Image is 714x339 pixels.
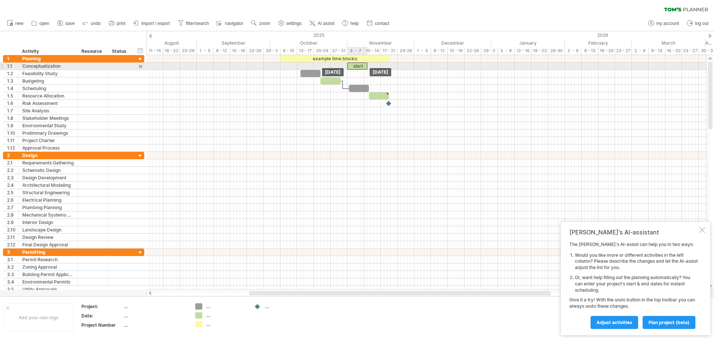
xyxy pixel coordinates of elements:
[81,48,104,55] div: Resource
[22,137,74,144] div: Project Charter
[124,322,186,328] div: ....
[365,19,392,28] a: contact
[7,211,18,218] div: 2.8
[695,21,708,26] span: log out
[297,47,314,55] div: 13 - 17
[682,47,699,55] div: 23 - 27
[7,249,18,256] div: 3
[7,189,18,196] div: 2.5
[347,47,364,55] div: 3 - 7
[7,137,18,144] div: 1.11
[448,47,464,55] div: 15 - 19
[347,39,414,47] div: November 2025
[7,174,18,181] div: 2.3
[491,39,565,47] div: January 2026
[481,47,498,55] div: 29 - 2
[7,115,18,122] div: 1.8
[7,92,18,99] div: 1.5
[22,48,74,55] div: Activity
[7,241,18,248] div: 2.12
[91,21,101,26] span: undo
[598,47,615,55] div: 16 - 20
[575,252,698,271] li: Would you like more or different activities in the left column? Please describe the changes and l...
[141,21,170,26] span: import / export
[55,19,77,28] a: save
[548,47,565,55] div: 26-30
[569,228,698,236] div: [PERSON_NAME]'s AI-assistant
[22,122,74,129] div: Environmental Study
[180,47,197,55] div: 25-29
[398,47,414,55] div: 24-28
[215,19,245,28] a: navigator
[225,21,243,26] span: navigator
[81,303,122,310] div: Project:
[22,129,74,137] div: Preliminary Drawings
[615,47,632,55] div: 23 - 27
[565,47,582,55] div: 2 - 6
[7,122,18,129] div: 1.9
[22,77,74,84] div: Budgeting
[340,19,361,28] a: help
[7,256,18,263] div: 3.1
[124,303,186,310] div: ....
[7,286,18,293] div: 3.5
[381,47,398,55] div: 17 - 21
[7,85,18,92] div: 1.4
[7,159,18,166] div: 2.1
[7,278,18,285] div: 3.4
[498,47,515,55] div: 5 - 9
[22,219,74,226] div: Interior Design
[414,47,431,55] div: 1 - 5
[22,63,74,70] div: Conceptualization
[280,55,389,62] div: example time blocks:
[4,304,73,332] div: Add your own logo
[565,39,632,47] div: February 2026
[286,21,302,26] span: settings
[247,47,264,55] div: 22-26
[124,313,186,319] div: ....
[22,196,74,204] div: Electrical Planning
[22,278,74,285] div: Environmental Permits
[643,316,695,329] a: plan project (beta)
[569,242,698,329] div: The [PERSON_NAME]'s AI-assist can help you in two ways: Give it a try! With the undo button in th...
[249,19,272,28] a: zoom
[65,21,75,26] span: save
[7,70,18,77] div: 1.2
[22,115,74,122] div: Stakeholder Meetings
[22,174,74,181] div: Design Development
[197,47,213,55] div: 1 - 5
[22,263,74,271] div: Zoning Approval
[7,107,18,114] div: 1.7
[364,47,381,55] div: 10 - 14
[318,21,334,26] span: AI assist
[22,70,74,77] div: Feasibility Study
[665,47,682,55] div: 16 - 20
[29,19,52,28] a: open
[370,68,391,76] div: [DATE]
[331,47,347,55] div: 27 - 31
[230,47,247,55] div: 15 - 19
[15,21,23,26] span: new
[280,47,297,55] div: 6 - 10
[7,55,18,62] div: 1
[7,63,18,70] div: 1.1
[7,100,18,107] div: 1.6
[22,167,74,174] div: Schematic Design
[22,159,74,166] div: Requirements Gathering
[7,77,18,84] div: 1.3
[22,189,74,196] div: Structural Engineering
[22,144,74,151] div: Approval Process
[575,275,698,293] li: Or, want help filling out the planning automatically? You can enter your project's start & end da...
[7,196,18,204] div: 2.6
[117,21,125,26] span: print
[7,144,18,151] div: 1.12
[7,234,18,241] div: 2.11
[107,19,128,28] a: print
[685,19,711,28] a: log out
[206,312,247,319] div: ....
[22,107,74,114] div: Site Analysis
[22,85,74,92] div: Scheduling
[270,39,347,47] div: October 2025
[137,63,144,70] div: scroll to activity
[213,47,230,55] div: 8 - 12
